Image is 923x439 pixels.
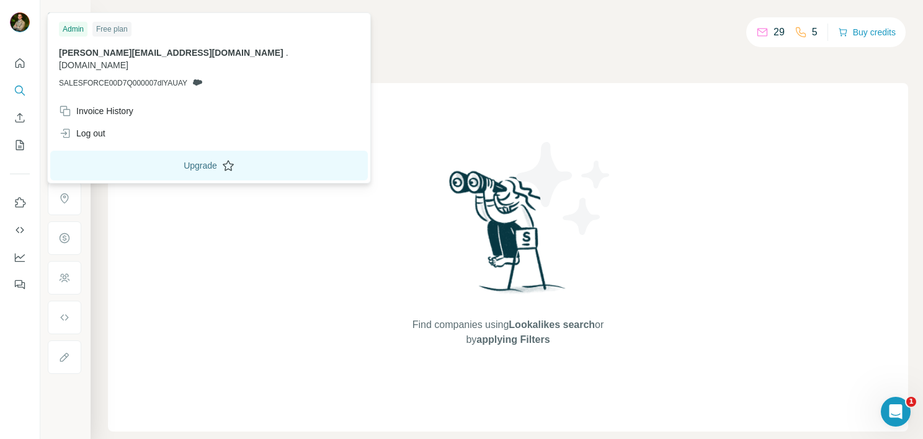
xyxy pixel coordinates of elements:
[10,107,30,129] button: Enrich CSV
[92,22,132,37] div: Free plan
[59,105,133,117] div: Invoice History
[881,397,911,427] iframe: Intercom live chat
[838,24,896,41] button: Buy credits
[59,48,283,58] span: [PERSON_NAME][EMAIL_ADDRESS][DOMAIN_NAME]
[59,22,87,37] div: Admin
[50,151,368,180] button: Upgrade
[508,133,620,244] img: Surfe Illustration - Stars
[10,12,30,32] img: Avatar
[38,7,89,26] button: Show
[509,319,595,330] span: Lookalikes search
[286,48,288,58] span: .
[812,25,818,40] p: 5
[10,192,30,214] button: Use Surfe on LinkedIn
[444,167,573,306] img: Surfe Illustration - Woman searching with binoculars
[409,317,607,347] span: Find companies using or by
[774,25,785,40] p: 29
[10,52,30,74] button: Quick start
[10,246,30,268] button: Dashboard
[476,334,550,345] span: applying Filters
[10,134,30,156] button: My lists
[10,219,30,241] button: Use Surfe API
[10,79,30,102] button: Search
[59,78,187,89] span: SALESFORCE00D7Q000007dlYAUAY
[906,397,916,407] span: 1
[59,60,128,70] span: [DOMAIN_NAME]
[59,127,105,140] div: Log out
[10,273,30,296] button: Feedback
[108,15,908,32] h4: Search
